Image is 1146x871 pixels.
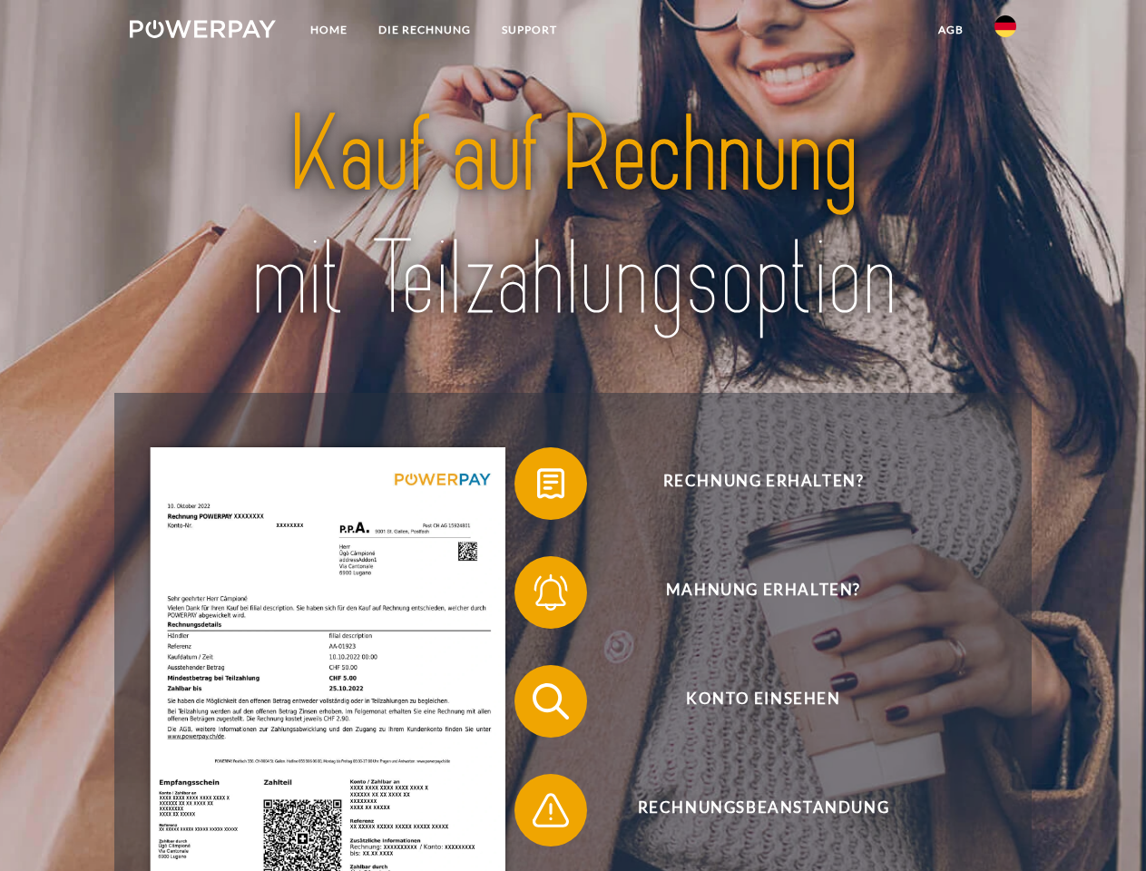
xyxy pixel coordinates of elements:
a: DIE RECHNUNG [363,14,486,46]
span: Rechnung erhalten? [541,447,985,520]
button: Rechnungsbeanstandung [514,774,986,847]
button: Mahnung erhalten? [514,556,986,629]
span: Rechnungsbeanstandung [541,774,985,847]
span: Mahnung erhalten? [541,556,985,629]
a: agb [923,14,979,46]
img: qb_bill.svg [528,461,573,506]
a: Home [295,14,363,46]
img: qb_warning.svg [528,788,573,833]
button: Rechnung erhalten? [514,447,986,520]
img: title-powerpay_de.svg [173,87,973,347]
button: Konto einsehen [514,665,986,738]
a: SUPPORT [486,14,573,46]
img: logo-powerpay-white.svg [130,20,276,38]
img: qb_search.svg [528,679,573,724]
img: qb_bell.svg [528,570,573,615]
span: Konto einsehen [541,665,985,738]
img: de [994,15,1016,37]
